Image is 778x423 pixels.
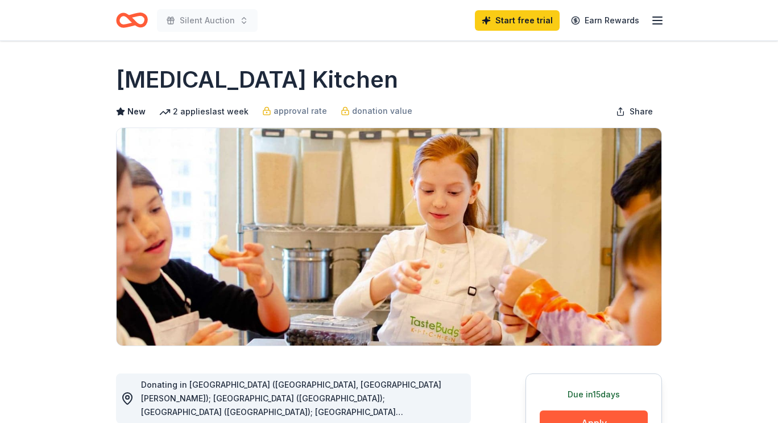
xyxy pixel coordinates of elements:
[116,64,398,96] h1: [MEDICAL_DATA] Kitchen
[157,9,258,32] button: Silent Auction
[127,105,146,118] span: New
[564,10,646,31] a: Earn Rewards
[116,7,148,34] a: Home
[540,388,648,401] div: Due in 15 days
[341,104,412,118] a: donation value
[630,105,653,118] span: Share
[262,104,327,118] a: approval rate
[117,128,661,346] img: Image for Taste Buds Kitchen
[475,10,560,31] a: Start free trial
[274,104,327,118] span: approval rate
[180,14,235,27] span: Silent Auction
[607,100,662,123] button: Share
[352,104,412,118] span: donation value
[159,105,249,118] div: 2 applies last week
